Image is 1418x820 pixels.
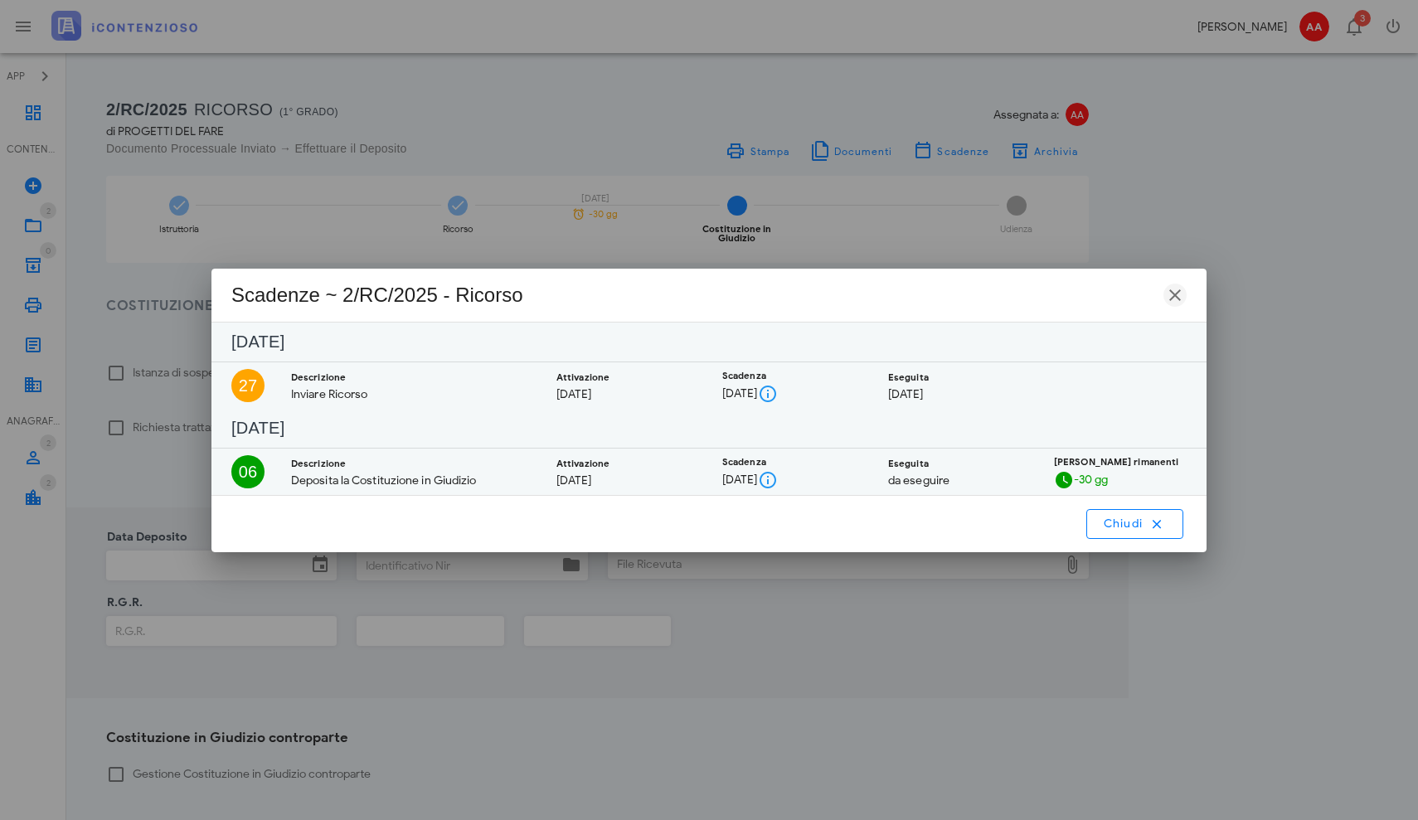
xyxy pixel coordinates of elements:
[556,458,609,469] small: Attivazione
[231,419,284,437] span: [DATE]
[888,371,929,383] small: Eseguita
[1074,473,1109,487] span: -30 gg
[556,371,609,383] small: Attivazione
[722,470,862,490] div: [DATE]
[231,455,265,488] div: 6 novembre 2025
[1086,509,1183,539] button: Chiudi
[291,371,346,383] small: Descrizione
[291,472,530,489] div: Deposita la Costituzione in Giudizio
[231,332,284,351] span: [DATE]
[758,470,778,490] button: Clicca qui per maggiori info
[758,384,778,404] button: Clicca qui per maggiori info
[231,369,265,402] div: 27 ottobre 2025
[556,472,696,489] div: [DATE]
[722,370,766,381] small: Scadenza
[1102,517,1168,531] span: Chiudi
[291,386,530,403] div: Inviare Ricorso
[722,384,862,404] div: [DATE]
[291,458,346,469] small: Descrizione
[722,456,766,468] small: Scadenza
[231,282,523,308] div: Scadenze ~ 2/RC/2025 - Ricorso
[1054,456,1178,468] small: [PERSON_NAME] rimanenti
[888,458,929,469] small: Eseguita
[888,386,1027,403] div: [DATE]
[556,386,696,403] div: [DATE]
[888,472,1027,489] div: da eseguire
